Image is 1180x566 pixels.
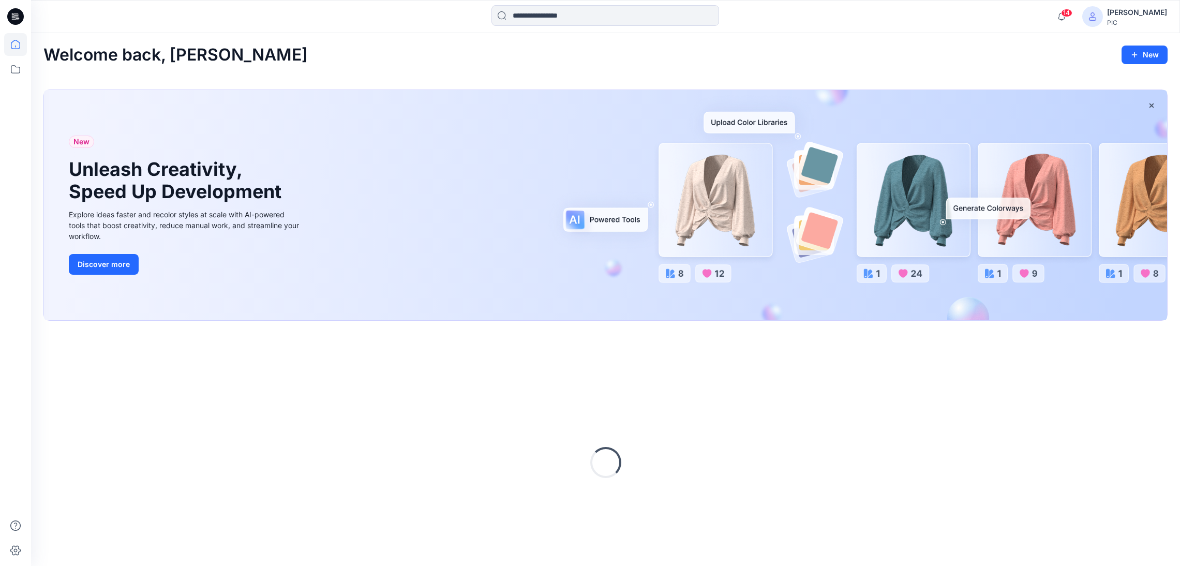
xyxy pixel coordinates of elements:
[69,209,302,242] div: Explore ideas faster and recolor styles at scale with AI-powered tools that boost creativity, red...
[1061,9,1072,17] span: 14
[69,254,302,275] a: Discover more
[69,158,286,203] h1: Unleash Creativity, Speed Up Development
[73,136,89,148] span: New
[1107,19,1167,26] div: PIC
[1122,46,1168,64] button: New
[1088,12,1097,21] svg: avatar
[69,254,139,275] button: Discover more
[43,46,308,65] h2: Welcome back, [PERSON_NAME]
[1107,6,1167,19] div: [PERSON_NAME]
